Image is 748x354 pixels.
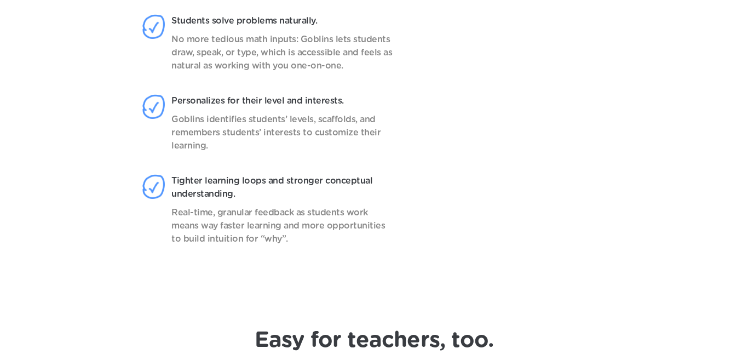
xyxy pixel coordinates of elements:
h1: Easy for teachers, too. [255,327,494,353]
p: Students solve problems naturally. [171,14,394,27]
p: Goblins identifies students’ levels, scaffolds, and remembers students’ interests to customize th... [171,113,394,152]
p: Tighter learning loops and stronger conceptual understanding. [171,174,394,201]
p: Real-time, granular feedback as students work means way faster learning and more opportunities to... [171,206,394,245]
p: Personalizes for their level and interests. [171,94,394,107]
p: No more tedious math inputs: Goblins lets students draw, speak, or type, which is accessible and ... [171,33,394,72]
